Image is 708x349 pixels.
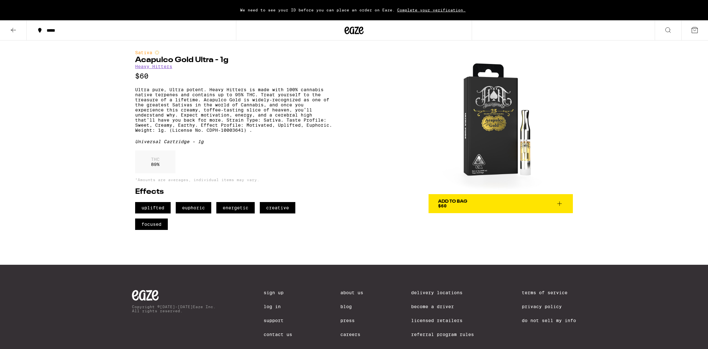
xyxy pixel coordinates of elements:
[154,50,160,55] img: sativaColor.svg
[395,8,468,12] span: Complete your verification.
[135,202,171,213] span: uplifted
[135,50,332,55] div: Sativa
[135,87,332,133] p: Ultra pure, Ultra potent. Heavy Hitters is made with 100% cannabis native terpenes and contains u...
[135,188,332,196] h2: Effects
[340,290,363,295] a: About Us
[429,194,573,213] button: Add To Bag$60
[264,318,292,323] a: Support
[438,203,447,208] span: $60
[264,304,292,309] a: Log In
[264,332,292,337] a: Contact Us
[411,332,474,337] a: Referral Program Rules
[216,202,255,213] span: energetic
[135,219,168,230] span: focused
[340,304,363,309] a: Blog
[135,139,332,144] div: Universal Cartridge - 1g
[340,318,363,323] a: Press
[411,290,474,295] a: Delivery Locations
[151,157,160,162] p: THC
[135,56,332,64] h1: Acapulco Gold Ultra - 1g
[340,332,363,337] a: Careers
[411,318,474,323] a: Licensed Retailers
[438,199,467,204] div: Add To Bag
[135,64,172,69] a: Heavy Hitters
[135,72,332,80] p: $60
[240,8,395,12] span: We need to see your ID before you can place an order on Eaze.
[429,50,573,194] img: Heavy Hitters - Acapulco Gold Ultra - 1g
[264,290,292,295] a: Sign Up
[522,290,576,295] a: Terms of Service
[135,178,332,182] p: *Amounts are averages, individual items may vary.
[260,202,295,213] span: creative
[135,150,175,173] div: 89 %
[667,330,702,346] iframe: Opens a widget where you can find more information
[522,304,576,309] a: Privacy Policy
[132,305,216,313] p: Copyright © [DATE]-[DATE] Eaze Inc. All rights reserved.
[522,318,576,323] a: Do Not Sell My Info
[176,202,211,213] span: euphoric
[411,304,474,309] a: Become a Driver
